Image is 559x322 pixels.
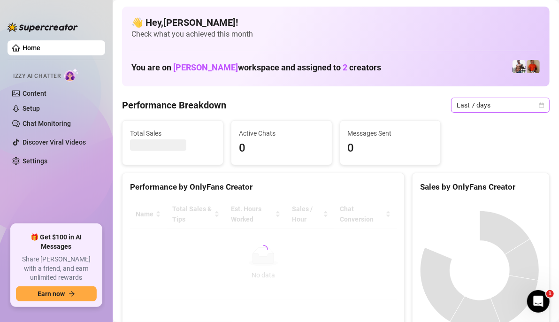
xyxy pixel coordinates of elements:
div: Sales by OnlyFans Creator [420,181,542,193]
a: Chat Monitoring [23,120,71,127]
span: Messages Sent [348,128,433,138]
span: [PERSON_NAME] [173,62,238,72]
div: Performance by OnlyFans Creator [130,181,397,193]
span: 1 [546,290,554,298]
h1: You are on workspace and assigned to creators [131,62,381,73]
a: Home [23,44,40,52]
a: Content [23,90,46,97]
a: Settings [23,157,47,165]
span: Izzy AI Chatter [13,72,61,81]
span: loading [259,245,268,254]
span: 2 [343,62,347,72]
h4: Performance Breakdown [122,99,226,112]
span: Last 7 days [457,98,544,112]
img: logo-BBDzfeDw.svg [8,23,78,32]
span: calendar [539,102,544,108]
img: AI Chatter [64,68,79,82]
iframe: Intercom live chat [527,290,550,313]
span: 🎁 Get $100 in AI Messages [16,233,97,251]
span: 0 [239,139,324,157]
span: arrow-right [69,291,75,297]
img: JUSTIN [513,60,526,73]
a: Discover Viral Videos [23,138,86,146]
span: Check what you achieved this month [131,29,540,39]
span: Active Chats [239,128,324,138]
span: 0 [348,139,433,157]
button: Earn nowarrow-right [16,286,97,301]
h4: 👋 Hey, [PERSON_NAME] ! [131,16,540,29]
span: Earn now [38,290,65,298]
span: Share [PERSON_NAME] with a friend, and earn unlimited rewards [16,255,97,283]
span: Total Sales [130,128,215,138]
a: Setup [23,105,40,112]
img: Justin [527,60,540,73]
